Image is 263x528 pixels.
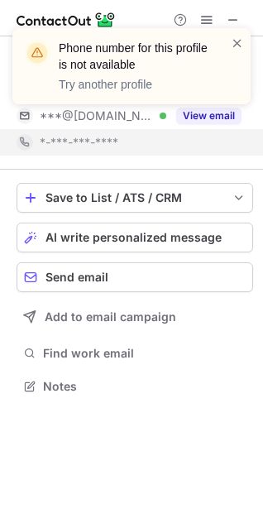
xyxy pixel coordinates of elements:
[17,302,253,332] button: Add to email campaign
[17,10,116,30] img: ContactOut v5.3.10
[17,375,253,398] button: Notes
[43,346,246,361] span: Find work email
[45,310,176,324] span: Add to email campaign
[45,271,108,284] span: Send email
[17,342,253,365] button: Find work email
[45,191,224,204] div: Save to List / ATS / CRM
[24,40,50,66] img: warning
[17,183,253,213] button: save-profile-one-click
[45,231,222,244] span: AI write personalized message
[17,223,253,252] button: AI write personalized message
[17,262,253,292] button: Send email
[59,40,211,73] header: Phone number for this profile is not available
[59,76,211,93] p: Try another profile
[43,379,246,394] span: Notes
